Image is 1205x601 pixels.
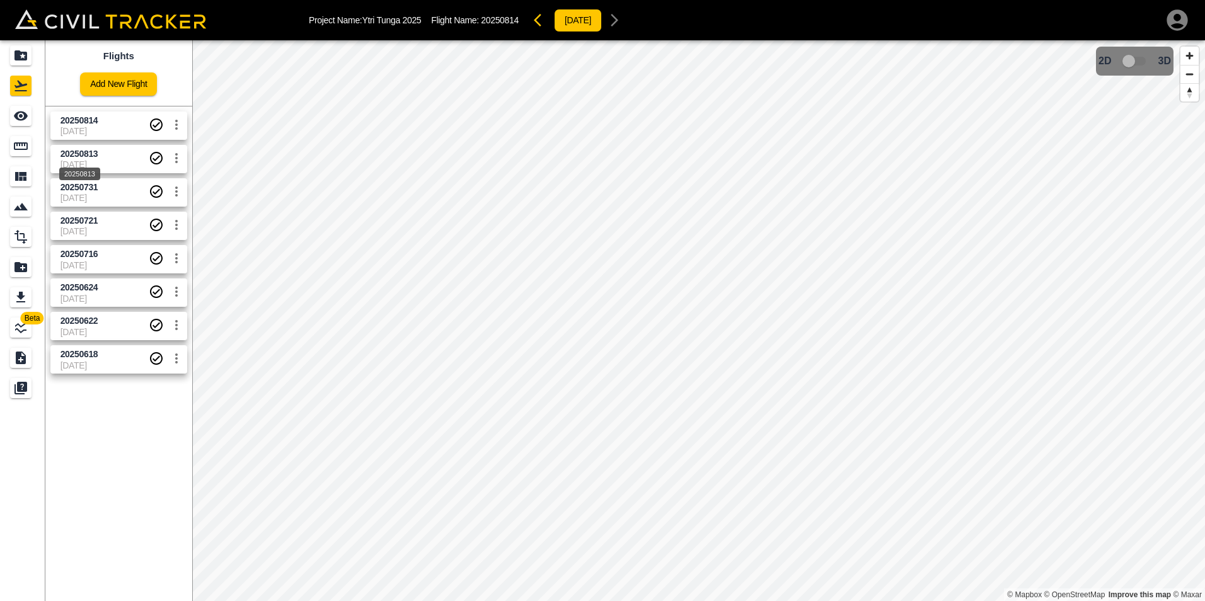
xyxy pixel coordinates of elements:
[481,15,519,25] span: 20250814
[1173,590,1202,599] a: Maxar
[309,15,421,25] p: Project Name: Ytri Tunga 2025
[1180,47,1199,65] button: Zoom in
[192,40,1205,601] canvas: Map
[554,9,602,32] button: [DATE]
[59,168,100,180] div: 20250813
[1180,83,1199,101] button: Reset bearing to north
[1109,590,1171,599] a: Map feedback
[1158,55,1171,67] span: 3D
[15,9,206,29] img: Civil Tracker
[431,15,519,25] p: Flight Name:
[1117,49,1153,73] span: 3D model not uploaded yet
[1098,55,1111,67] span: 2D
[1044,590,1105,599] a: OpenStreetMap
[1007,590,1042,599] a: Mapbox
[1180,65,1199,83] button: Zoom out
